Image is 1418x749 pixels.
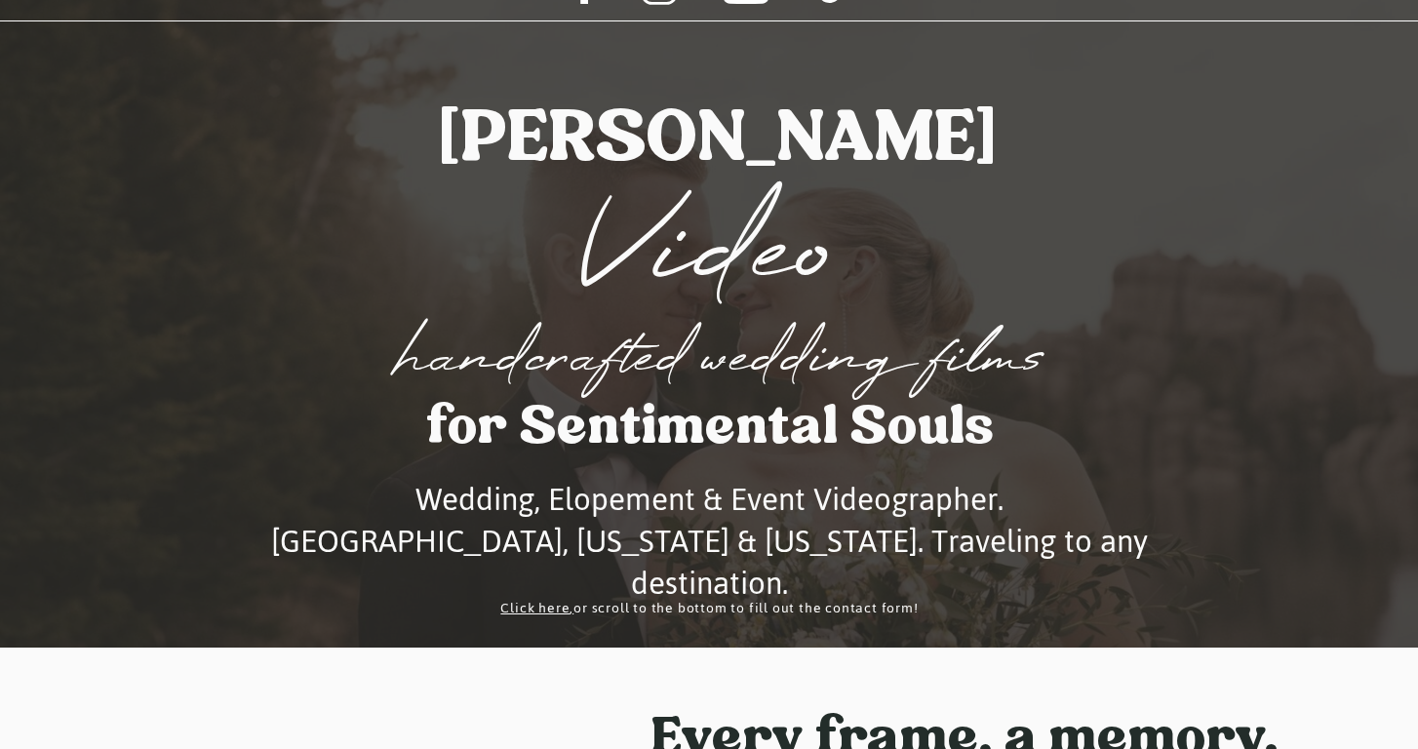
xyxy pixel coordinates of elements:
[234,330,1209,399] h2: handcrafted wedding films
[190,479,1229,568] h3: Wedding, Elopement & Event Videographer. [GEOGRAPHIC_DATA], [US_STATE] & [US_STATE]. Traveling to...
[533,186,885,322] h1: Video
[500,595,570,621] a: Click here
[420,595,999,625] p: or scroll to the bottom to fill out the contact form!
[302,101,1132,171] h1: [PERSON_NAME]
[570,595,573,621] a: ,
[389,400,1029,457] h1: for Sentimental Souls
